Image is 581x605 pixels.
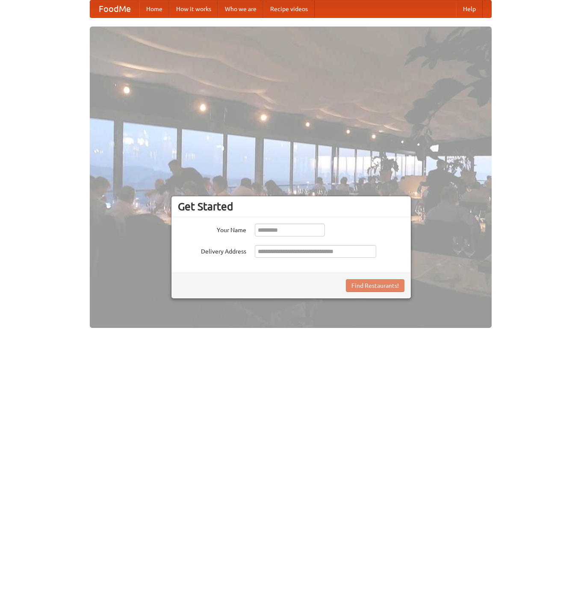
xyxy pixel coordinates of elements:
[263,0,315,18] a: Recipe videos
[346,279,404,292] button: Find Restaurants!
[456,0,483,18] a: Help
[178,245,246,256] label: Delivery Address
[169,0,218,18] a: How it works
[139,0,169,18] a: Home
[178,200,404,213] h3: Get Started
[178,224,246,234] label: Your Name
[90,0,139,18] a: FoodMe
[218,0,263,18] a: Who we are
